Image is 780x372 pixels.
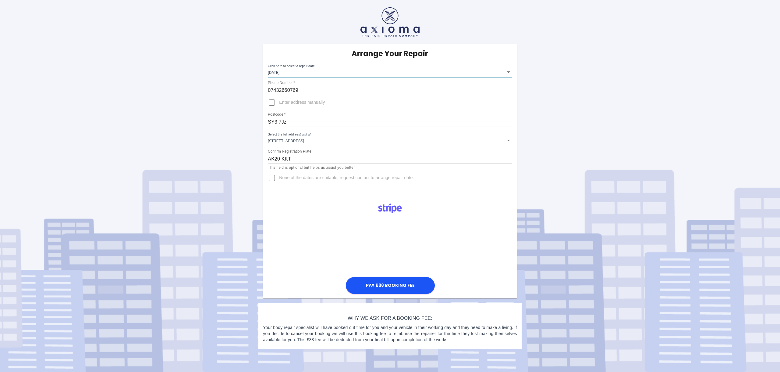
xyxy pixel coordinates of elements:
label: Click here to select a repair date [268,64,315,68]
label: Confirm Registration Plate [268,149,311,154]
p: This field is optional but helps us assist you better [268,165,512,171]
img: Logo [375,201,405,216]
label: Postcode [268,112,285,117]
p: Your body repair specialist will have booked out time for you and your vehicle in their working d... [263,324,517,343]
label: Phone Number [268,80,295,85]
img: axioma [360,7,420,37]
h5: Arrange Your Repair [352,49,428,59]
div: [DATE] [268,67,512,78]
span: None of the dates are suitable, request contact to arrange repair date. [279,175,414,181]
h6: Why we ask for a booking fee: [263,314,517,323]
div: [STREET_ADDRESS] [268,135,512,146]
button: Pay £38 Booking Fee [346,277,435,294]
label: Select the full address [268,132,311,137]
iframe: Secure payment input frame [344,218,436,275]
small: (required) [300,133,311,136]
span: Enter address manually [279,99,325,106]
